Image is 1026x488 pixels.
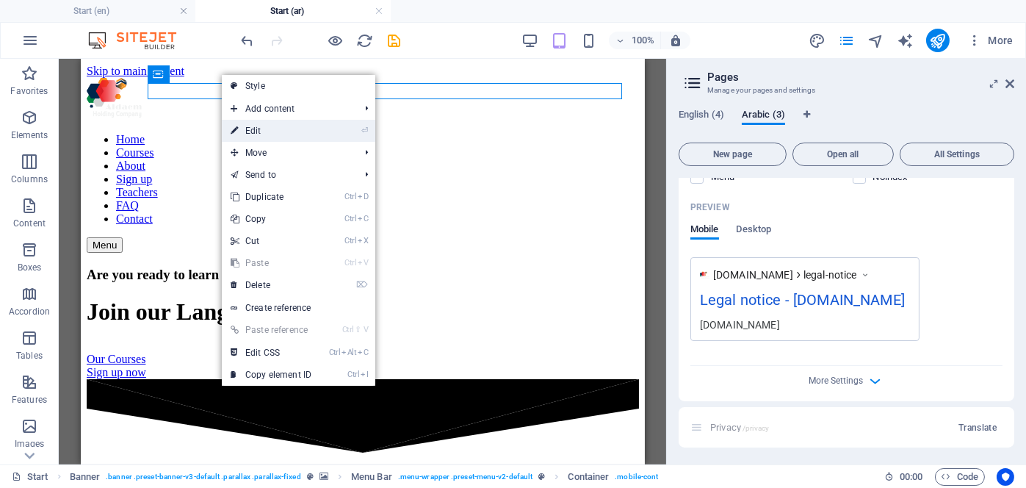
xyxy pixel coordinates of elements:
p: Tables [16,350,43,362]
i: Ctrl [329,348,341,357]
button: New page [679,143,787,166]
span: Arabic (3) [742,106,785,126]
a: Click to cancel selection. Double-click to open Pages [12,468,48,486]
i: Save (Ctrl+S) [386,32,403,49]
i: Undo: Change pages (Ctrl+Z) [239,32,256,49]
i: Reload page [357,32,374,49]
i: V [358,258,368,268]
span: English (4) [679,106,724,126]
i: D [358,192,368,201]
button: save [386,32,403,49]
p: Boxes [18,262,42,273]
div: Preview [690,223,771,251]
span: Desktop [737,220,772,241]
span: Move [222,142,353,164]
i: Pages (Ctrl+Alt+S) [838,32,855,49]
button: design [809,32,826,49]
span: Mobile [690,220,719,241]
div: Legal notice - [DOMAIN_NAME] [700,289,910,317]
button: pages [838,32,856,49]
span: . banner .preset-banner-v3-default .parallax .parallax-fixed [106,468,300,486]
p: Columns [11,173,48,185]
button: text_generator [897,32,914,49]
i: This element is a customizable preset [538,473,545,481]
i: ⏎ [361,126,368,135]
nav: breadcrumb [70,468,659,486]
button: reload [356,32,374,49]
i: ⇧ [355,325,362,334]
img: logo-KUQmUuiZTFgUWBFrzcl_uQ-Ind_yaRWxQLUBLLMqTPksQ.png [700,270,709,280]
a: CtrlCCopy [222,208,320,230]
h2: Pages [707,71,1014,84]
i: V [364,325,368,334]
p: Define if you want this page to be shown in auto-generated navigation. [711,171,759,184]
a: CtrlVPaste [222,252,320,274]
i: Ctrl [344,214,356,223]
button: Open all [792,143,894,166]
i: I [361,370,368,379]
i: Ctrl [347,370,359,379]
button: Code [935,468,985,486]
i: AI Writer [897,32,914,49]
span: 00 00 [900,468,922,486]
span: Open all [799,150,887,159]
p: Content [13,218,46,229]
a: CtrlDDuplicate [222,186,320,208]
i: Alt [342,348,356,357]
span: Add content [222,98,353,120]
a: ⏎Edit [222,120,320,142]
button: More Settings [838,372,856,390]
i: This element is a customizable preset [307,473,314,481]
a: CtrlAltCEdit CSS [222,342,320,364]
h6: 100% [631,32,654,49]
span: [DOMAIN_NAME] [713,268,793,282]
h6: Session time [884,468,923,486]
button: publish [926,29,950,52]
i: Publish [929,32,946,49]
h4: Start (ar) [195,3,391,19]
button: Translate [953,416,1002,439]
button: 100% [609,32,661,49]
button: All Settings [900,143,1014,166]
span: legal-notice [803,268,857,282]
p: Features [12,394,47,406]
i: C [358,214,368,223]
span: . mobile-cont [615,468,658,486]
p: Instruct search engines to exclude this page from search results. [873,171,921,184]
span: More [967,33,1014,48]
a: CtrlICopy element ID [222,364,320,386]
span: New page [685,150,780,159]
span: Click to select. Double-click to edit [351,468,392,486]
span: Click to select. Double-click to edit [70,468,101,486]
i: X [358,236,368,245]
a: Skip to main content [6,6,104,18]
h3: Manage your pages and settings [707,84,985,97]
button: Usercentrics [997,468,1014,486]
span: More Settings [809,376,864,386]
div: Language Tabs [679,109,1014,137]
i: C [358,348,368,357]
i: ⌦ [356,280,368,290]
i: This element contains a background [319,473,328,481]
i: Ctrl [344,236,356,245]
img: Editor Logo [84,32,195,49]
div: [DOMAIN_NAME] [700,317,910,332]
i: Design (Ctrl+Alt+Y) [809,32,826,49]
a: Send to [222,164,353,186]
button: undo [239,32,256,49]
button: navigator [867,32,885,49]
button: More [961,29,1019,52]
a: Ctrl⇧VPaste reference [222,319,320,341]
span: All Settings [906,150,1008,159]
span: Code [942,468,978,486]
p: Accordion [9,306,50,317]
a: Create reference [222,297,375,319]
i: Ctrl [342,325,354,334]
a: CtrlXCut [222,230,320,252]
p: Preview of your page in search results [690,201,730,213]
i: Ctrl [344,258,356,268]
p: Images [15,438,45,450]
span: Translate [958,422,997,434]
span: Click to select. Double-click to edit [568,468,609,486]
a: Style [222,75,375,97]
